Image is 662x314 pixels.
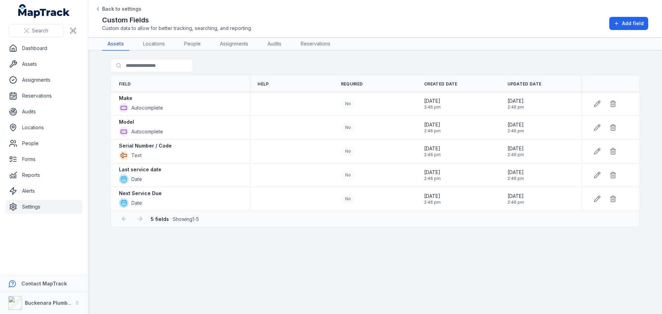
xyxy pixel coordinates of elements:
[508,193,524,200] span: [DATE]
[508,128,524,134] span: 2:46 pm
[18,4,70,18] a: MapTrack
[341,194,355,204] div: No
[508,98,524,104] span: [DATE]
[424,81,458,87] span: Created Date
[424,145,441,152] span: [DATE]
[341,81,363,87] span: Required
[424,193,441,205] time: 6/26/2025, 2:46:14 PM
[508,176,524,181] span: 2:46 pm
[424,121,441,128] span: [DATE]
[424,152,441,158] span: 2:46 pm
[508,145,524,158] time: 6/26/2025, 2:46:14 PM
[424,98,441,110] time: 6/26/2025, 2:46:14 PM
[424,193,441,200] span: [DATE]
[258,81,269,87] span: Help
[341,170,355,180] div: No
[131,176,142,183] span: Date
[8,24,64,37] button: Search
[25,300,116,306] strong: Buckenara Plumbing Gas & Electrical
[341,146,355,156] div: No
[6,152,82,166] a: Forms
[424,104,441,110] span: 2:46 pm
[131,104,163,111] span: Autocomplete
[131,200,142,206] span: Date
[6,41,82,55] a: Dashboard
[508,104,524,110] span: 2:46 pm
[119,166,161,173] strong: Last service date
[214,38,254,51] a: Assignments
[119,119,134,125] strong: Model
[6,168,82,182] a: Reports
[102,38,129,51] a: Assets
[6,57,82,71] a: Assets
[295,38,336,51] a: Reservations
[21,281,67,286] strong: Contact MapTrack
[424,121,441,134] time: 6/26/2025, 2:46:14 PM
[262,38,287,51] a: Audits
[508,121,524,134] time: 6/26/2025, 2:46:14 PM
[424,176,441,181] span: 2:46 pm
[341,123,355,132] div: No
[151,216,199,222] span: · Showing 1 - 5
[622,20,644,27] span: Add field
[119,81,131,87] span: Field
[6,136,82,150] a: People
[508,169,524,176] span: [DATE]
[131,152,142,159] span: Text
[424,98,441,104] span: [DATE]
[6,89,82,103] a: Reservations
[508,152,524,158] span: 2:46 pm
[508,81,542,87] span: Updated Date
[424,169,441,176] span: [DATE]
[138,38,170,51] a: Locations
[151,216,169,222] strong: 5 fields
[102,25,252,32] span: Custom data to allow for better tracking, searching, and reporting.
[508,121,524,128] span: [DATE]
[119,142,172,149] strong: Serial Number / Code
[95,6,141,12] a: Back to settings
[341,99,355,109] div: No
[424,200,441,205] span: 2:46 pm
[424,128,441,134] span: 2:46 pm
[6,121,82,134] a: Locations
[32,27,48,34] span: Search
[609,17,648,30] button: Add field
[102,6,141,12] span: Back to settings
[131,128,163,135] span: Autocomplete
[424,169,441,181] time: 6/26/2025, 2:46:14 PM
[508,98,524,110] time: 6/26/2025, 2:46:14 PM
[508,200,524,205] span: 2:46 pm
[179,38,206,51] a: People
[119,190,162,197] strong: Next Service Due
[6,184,82,198] a: Alerts
[508,193,524,205] time: 6/26/2025, 2:46:14 PM
[6,73,82,87] a: Assignments
[424,145,441,158] time: 6/26/2025, 2:46:14 PM
[119,95,132,102] strong: Make
[6,105,82,119] a: Audits
[508,145,524,152] span: [DATE]
[508,169,524,181] time: 6/26/2025, 2:46:14 PM
[102,15,252,25] h2: Custom Fields
[6,200,82,214] a: Settings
